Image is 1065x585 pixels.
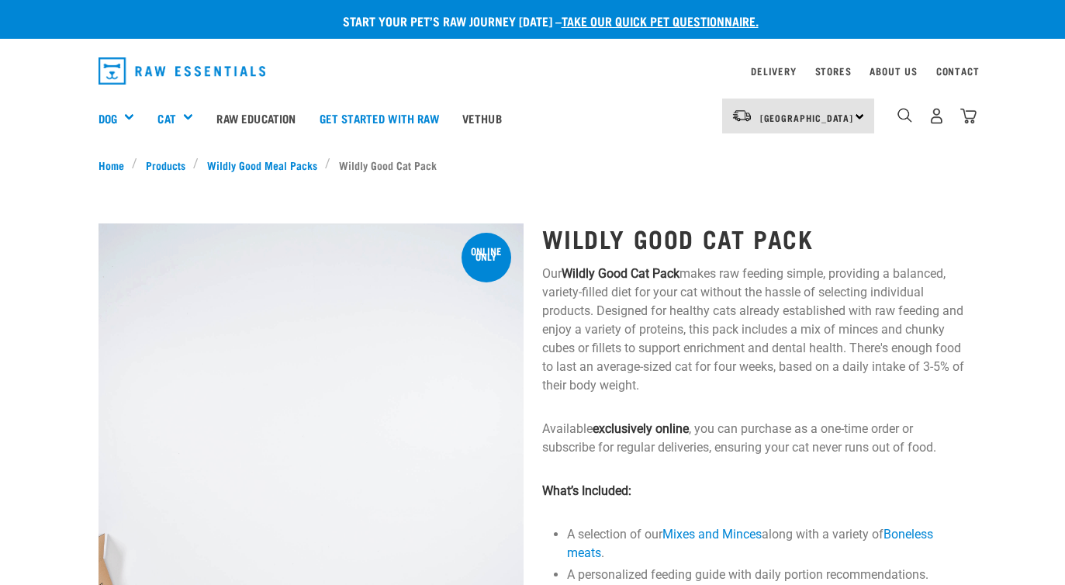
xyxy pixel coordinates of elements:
nav: dropdown navigation [86,51,980,91]
li: A selection of our along with a variety of . [567,525,967,562]
p: Available , you can purchase as a one-time order or subscribe for regular deliveries, ensuring yo... [542,420,967,457]
a: Home [99,157,133,173]
strong: exclusively online [593,421,689,436]
img: home-icon-1@2x.png [897,108,912,123]
img: Raw Essentials Logo [99,57,266,85]
a: Contact [936,68,980,74]
li: A personalized feeding guide with daily portion recommendations. [567,566,967,584]
a: Cat [157,109,175,127]
img: home-icon@2x.png [960,108,977,124]
a: Raw Education [205,87,307,149]
h1: Wildly Good Cat Pack [542,224,967,252]
a: Dog [99,109,117,127]
strong: Wildly Good Cat Pack [562,266,679,281]
a: Get started with Raw [308,87,451,149]
strong: What’s Included: [542,483,631,498]
a: Vethub [451,87,513,149]
nav: breadcrumbs [99,157,967,173]
a: Stores [815,68,852,74]
img: van-moving.png [731,109,752,123]
p: Our makes raw feeding simple, providing a balanced, variety-filled diet for your cat without the ... [542,265,967,395]
a: Mixes and Minces [662,527,762,542]
a: About Us [870,68,917,74]
a: Wildly Good Meal Packs [199,157,325,173]
a: Products [137,157,193,173]
img: user.png [928,108,945,124]
span: [GEOGRAPHIC_DATA] [760,115,854,120]
a: take our quick pet questionnaire. [562,17,759,24]
a: Delivery [751,68,796,74]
